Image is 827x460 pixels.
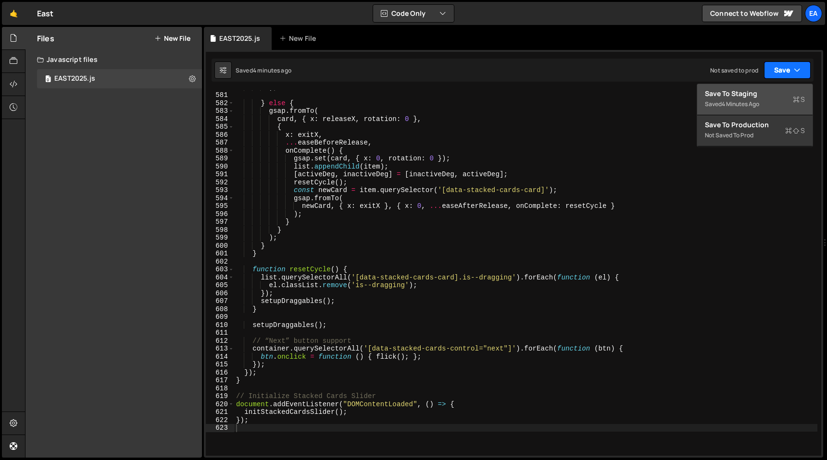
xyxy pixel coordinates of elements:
[206,345,234,353] div: 613
[206,290,234,298] div: 606
[206,131,234,139] div: 586
[697,84,813,147] div: Code Only
[206,392,234,400] div: 619
[206,376,234,385] div: 617
[206,400,234,409] div: 620
[206,313,234,321] div: 609
[705,130,805,141] div: Not saved to prod
[206,329,234,337] div: 611
[25,50,202,69] div: Javascript files
[206,424,234,432] div: 623
[206,179,234,187] div: 592
[154,35,190,42] button: New File
[206,242,234,250] div: 600
[206,139,234,147] div: 587
[722,100,759,108] div: 4 minutes ago
[206,210,234,218] div: 596
[206,155,234,163] div: 589
[206,416,234,424] div: 622
[54,74,95,83] div: EAST2025.js
[206,385,234,393] div: 618
[37,33,54,44] h2: Files
[206,274,234,282] div: 604
[785,126,805,135] span: S
[206,202,234,210] div: 595
[206,218,234,226] div: 597
[206,163,234,171] div: 590
[206,281,234,290] div: 605
[702,5,802,22] a: Connect to Webflow
[206,234,234,242] div: 599
[705,89,805,98] div: Save to Staging
[206,321,234,329] div: 610
[206,305,234,314] div: 608
[206,258,234,266] div: 602
[37,69,202,88] div: 16599/45142.js
[206,91,234,99] div: 581
[793,95,805,104] span: S
[206,266,234,274] div: 603
[373,5,454,22] button: Code Only
[279,34,320,43] div: New File
[253,66,291,74] div: 4 minutes ago
[206,99,234,108] div: 582
[705,120,805,130] div: Save to Production
[697,115,813,146] button: Save to ProductionS Not saved to prod
[206,115,234,123] div: 584
[236,66,291,74] div: Saved
[2,2,25,25] a: 🤙
[219,34,260,43] div: EAST2025.js
[206,369,234,377] div: 616
[206,147,234,155] div: 588
[697,84,813,115] button: Save to StagingS Saved4 minutes ago
[206,170,234,179] div: 591
[206,226,234,234] div: 598
[206,361,234,369] div: 615
[206,408,234,416] div: 621
[206,337,234,345] div: 612
[705,98,805,110] div: Saved
[206,186,234,194] div: 593
[206,353,234,361] div: 614
[37,8,54,19] div: East
[206,123,234,131] div: 585
[45,76,51,84] span: 0
[206,194,234,203] div: 594
[206,250,234,258] div: 601
[206,297,234,305] div: 607
[710,66,758,74] div: Not saved to prod
[764,61,811,79] button: Save
[206,107,234,115] div: 583
[805,5,822,22] a: Ea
